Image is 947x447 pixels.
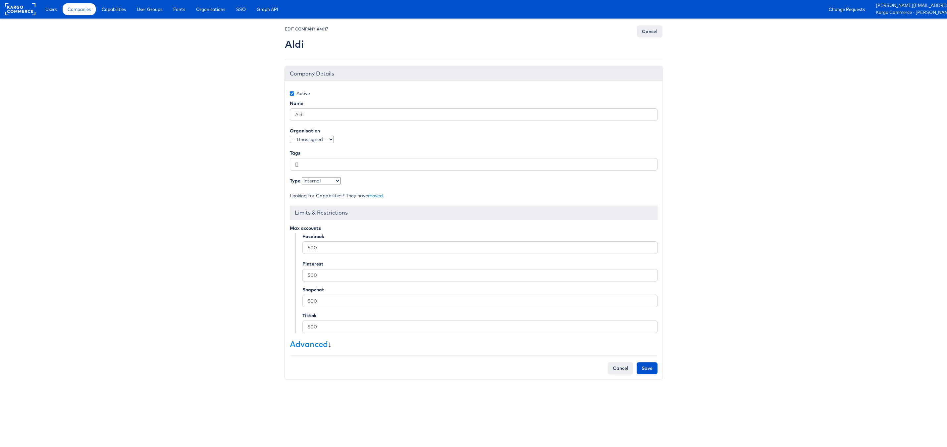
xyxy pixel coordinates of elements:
select: Choose from either Internal (staff) or External (client) [302,177,341,184]
span: Fonts [173,6,185,13]
div: Company Details [285,67,662,81]
a: SSO [231,3,251,15]
span: Companies [68,6,91,13]
span: Users [45,6,57,13]
span: Graph API [257,6,278,13]
a: Advanced [290,339,328,349]
label: Type [290,177,300,184]
div: Limits & Restrictions [290,206,658,220]
input: Save [637,362,658,374]
a: Organisations [191,3,230,15]
a: Kargo Commerce - [PERSON_NAME] [876,9,942,16]
a: Graph API [252,3,283,15]
label: Facebook [302,233,324,240]
label: Snapchat [302,286,324,293]
h3: ↓ [290,340,658,348]
span: Organisations [196,6,225,13]
a: moved [368,193,383,199]
a: Change Requests [824,3,870,15]
label: Organisation [290,127,320,134]
label: Tiktok [302,312,317,319]
a: Capabilities [97,3,131,15]
a: Companies [63,3,96,15]
div: Looking for Capabilities? They have . [285,81,662,379]
label: Name [290,100,303,107]
a: Cancel [608,362,633,374]
span: User Groups [137,6,162,13]
a: [PERSON_NAME][EMAIL_ADDRESS][PERSON_NAME][DOMAIN_NAME] [876,2,942,9]
small: EDIT COMPANY #4617 [285,26,328,31]
a: User Groups [132,3,167,15]
span: SSO [236,6,246,13]
label: Active [290,90,310,97]
a: Fonts [168,3,190,15]
span: Capabilities [102,6,126,13]
label: Pinterest [302,261,324,267]
input: Active [290,91,294,96]
a: Cancel [637,25,662,37]
label: Tags [290,150,300,156]
label: Max accounts [290,225,321,231]
a: Users [40,3,62,15]
h2: Aldi [285,39,328,50]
